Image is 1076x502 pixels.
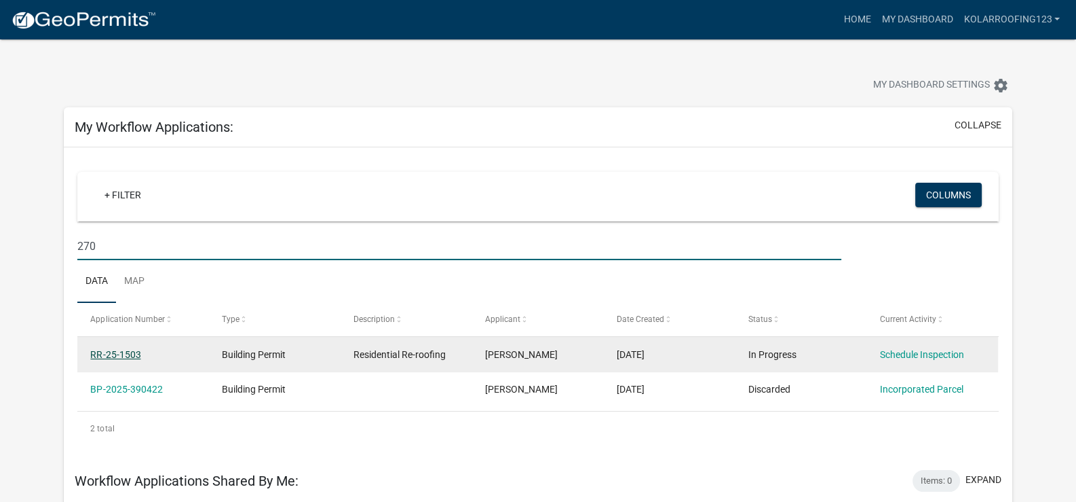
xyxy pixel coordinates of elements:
[617,384,645,395] span: 03/17/2025
[77,260,116,304] a: Data
[485,349,558,360] span: Tim
[75,119,233,135] h5: My Workflow Applications:
[604,303,735,336] datatable-header-cell: Date Created
[485,315,520,324] span: Applicant
[880,315,936,324] span: Current Activity
[116,260,153,304] a: Map
[958,7,1065,33] a: kolarroofing123
[880,384,963,395] a: Incorporated Parcel
[222,349,286,360] span: Building Permit
[955,118,1001,132] button: collapse
[94,183,152,207] a: + Filter
[965,473,1001,487] button: expand
[90,349,140,360] a: RR-25-1503
[75,473,299,489] h5: Workflow Applications Shared By Me:
[873,77,990,94] span: My Dashboard Settings
[617,315,664,324] span: Date Created
[353,349,446,360] span: Residential Re-roofing
[880,349,964,360] a: Schedule Inspection
[90,315,164,324] span: Application Number
[77,232,841,260] input: Search for applications
[993,77,1009,94] i: settings
[748,315,772,324] span: Status
[617,349,645,360] span: 08/14/2025
[353,315,395,324] span: Description
[838,7,876,33] a: Home
[748,349,796,360] span: In Progress
[222,384,286,395] span: Building Permit
[77,412,998,446] div: 2 total
[912,470,960,492] div: Items: 0
[90,384,162,395] a: BP-2025-390422
[209,303,341,336] datatable-header-cell: Type
[862,72,1020,98] button: My Dashboard Settingssettings
[748,384,790,395] span: Discarded
[77,303,209,336] datatable-header-cell: Application Number
[915,183,982,207] button: Columns
[735,303,867,336] datatable-header-cell: Status
[64,147,1012,459] div: collapse
[485,384,558,395] span: Tim
[472,303,604,336] datatable-header-cell: Applicant
[866,303,998,336] datatable-header-cell: Current Activity
[876,7,958,33] a: My Dashboard
[222,315,239,324] span: Type
[341,303,472,336] datatable-header-cell: Description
